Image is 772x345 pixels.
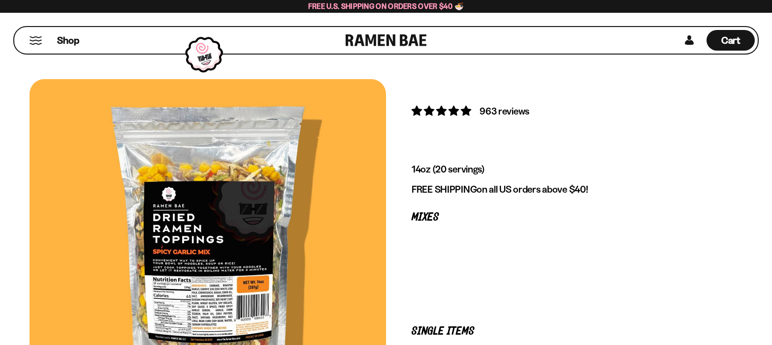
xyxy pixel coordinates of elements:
p: Mixes [412,213,717,222]
p: Single Items [412,327,717,336]
p: on all US orders above $40! [412,183,717,196]
span: Cart [721,34,740,46]
span: 4.75 stars [412,105,473,117]
button: Mobile Menu Trigger [29,36,42,45]
span: Shop [57,34,79,47]
a: Shop [57,30,79,51]
div: Cart [707,27,755,54]
span: 963 reviews [480,105,529,117]
span: Free U.S. Shipping on Orders over $40 🍜 [308,1,464,11]
strong: FREE SHIPPING [412,183,477,195]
